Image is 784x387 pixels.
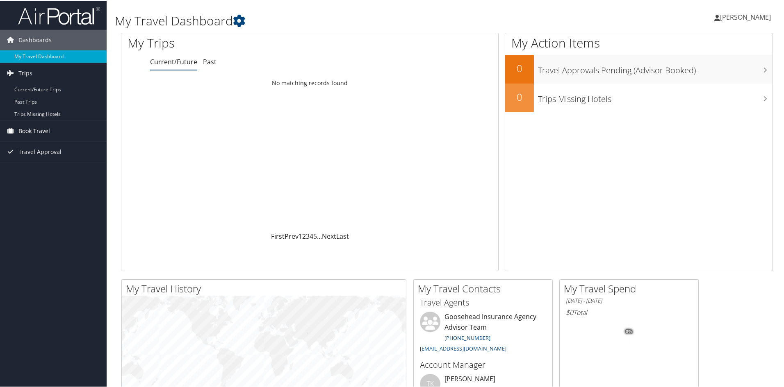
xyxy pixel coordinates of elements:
[18,141,62,161] span: Travel Approval
[115,11,558,29] h1: My Travel Dashboard
[505,89,534,103] h2: 0
[566,307,573,316] span: $0
[313,231,317,240] a: 5
[538,60,773,75] h3: Travel Approvals Pending (Advisor Booked)
[505,54,773,83] a: 0Travel Approvals Pending (Advisor Booked)
[18,29,52,50] span: Dashboards
[336,231,349,240] a: Last
[302,231,306,240] a: 2
[18,62,32,83] span: Trips
[566,296,692,304] h6: [DATE] - [DATE]
[310,231,313,240] a: 4
[285,231,299,240] a: Prev
[126,281,406,295] h2: My Travel History
[626,328,632,333] tspan: 0%
[420,344,506,351] a: [EMAIL_ADDRESS][DOMAIN_NAME]
[128,34,335,51] h1: My Trips
[566,307,692,316] h6: Total
[444,333,490,341] a: [PHONE_NUMBER]
[317,231,322,240] span: …
[420,358,546,370] h3: Account Manager
[416,311,550,355] li: Goosehead Insurance Agency Advisor Team
[714,4,779,29] a: [PERSON_NAME]
[150,57,197,66] a: Current/Future
[271,231,285,240] a: First
[18,120,50,140] span: Book Travel
[121,75,498,90] td: No matching records found
[505,61,534,75] h2: 0
[18,5,100,25] img: airportal-logo.png
[418,281,552,295] h2: My Travel Contacts
[299,231,302,240] a: 1
[420,296,546,308] h3: Travel Agents
[538,88,773,104] h3: Trips Missing Hotels
[564,281,698,295] h2: My Travel Spend
[322,231,336,240] a: Next
[720,12,771,21] span: [PERSON_NAME]
[306,231,310,240] a: 3
[505,34,773,51] h1: My Action Items
[203,57,217,66] a: Past
[505,83,773,111] a: 0Trips Missing Hotels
